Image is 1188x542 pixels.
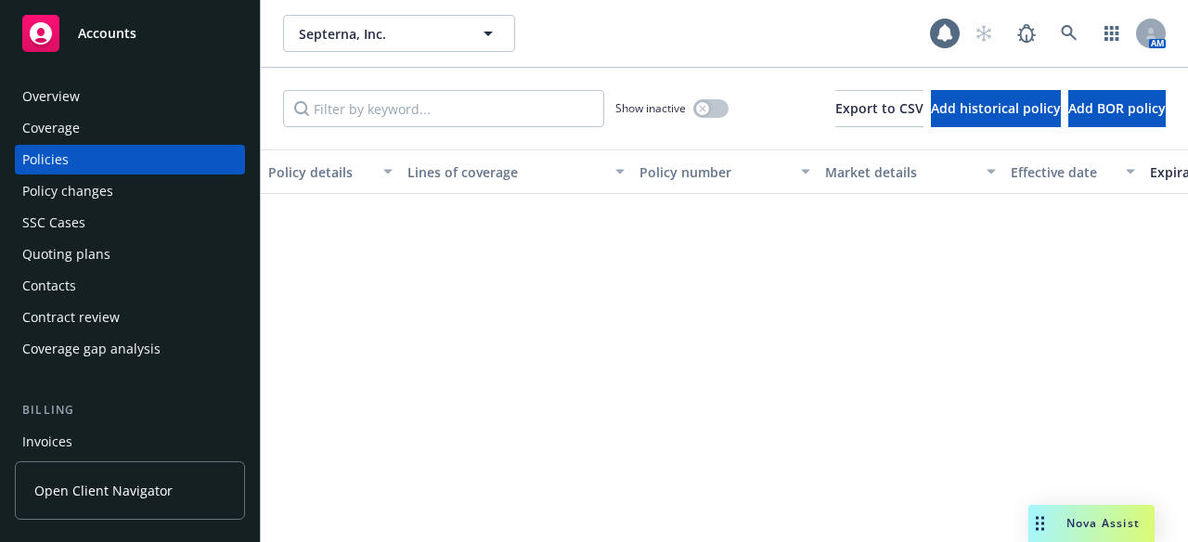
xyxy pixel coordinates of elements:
[15,113,245,143] a: Coverage
[299,24,459,44] span: Septerna, Inc.
[15,208,245,238] a: SSC Cases
[283,15,515,52] button: Septerna, Inc.
[931,99,1061,117] span: Add historical policy
[15,239,245,269] a: Quoting plans
[1028,505,1052,542] div: Drag to move
[15,176,245,206] a: Policy changes
[1008,15,1045,52] a: Report a Bug
[15,427,245,457] a: Invoices
[1068,99,1166,117] span: Add BOR policy
[15,303,245,332] a: Contract review
[407,162,604,182] div: Lines of coverage
[22,145,69,174] div: Policies
[78,26,136,41] span: Accounts
[15,334,245,364] a: Coverage gap analysis
[261,149,400,194] button: Policy details
[615,100,686,116] span: Show inactive
[639,162,790,182] div: Policy number
[22,176,113,206] div: Policy changes
[835,99,923,117] span: Export to CSV
[15,401,245,419] div: Billing
[818,149,1003,194] button: Market details
[22,303,120,332] div: Contract review
[268,162,372,182] div: Policy details
[1093,15,1130,52] a: Switch app
[15,145,245,174] a: Policies
[1066,515,1140,531] span: Nova Assist
[22,82,80,111] div: Overview
[835,90,923,127] button: Export to CSV
[22,113,80,143] div: Coverage
[931,90,1061,127] button: Add historical policy
[400,149,632,194] button: Lines of coverage
[22,334,161,364] div: Coverage gap analysis
[15,271,245,301] a: Contacts
[1011,162,1115,182] div: Effective date
[34,481,173,500] span: Open Client Navigator
[632,149,818,194] button: Policy number
[22,208,85,238] div: SSC Cases
[1051,15,1088,52] a: Search
[1003,149,1143,194] button: Effective date
[1028,505,1155,542] button: Nova Assist
[22,427,72,457] div: Invoices
[22,239,110,269] div: Quoting plans
[825,162,975,182] div: Market details
[283,90,604,127] input: Filter by keyword...
[15,82,245,111] a: Overview
[22,271,76,301] div: Contacts
[1068,90,1166,127] button: Add BOR policy
[965,15,1002,52] a: Start snowing
[15,7,245,59] a: Accounts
